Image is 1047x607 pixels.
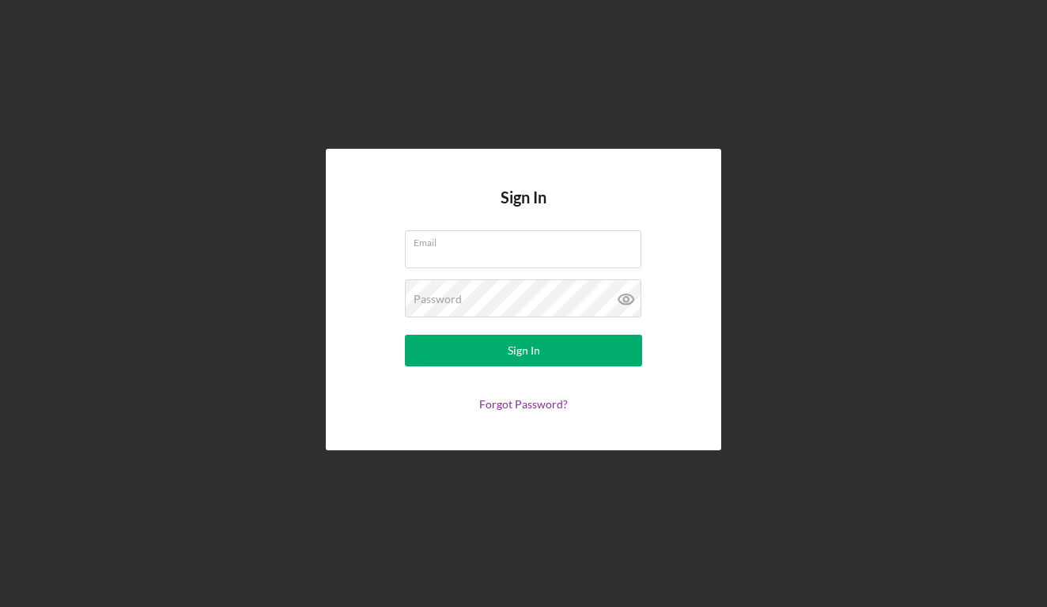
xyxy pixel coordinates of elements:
[501,188,546,230] h4: Sign In
[405,335,642,366] button: Sign In
[508,335,540,366] div: Sign In
[479,397,568,411] a: Forgot Password?
[414,293,462,305] label: Password
[414,231,641,248] label: Email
